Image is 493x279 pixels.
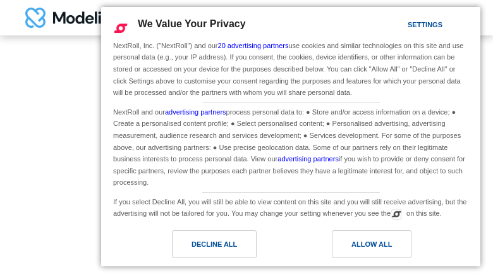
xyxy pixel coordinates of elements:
div: Allow All [351,237,392,251]
div: NextRoll, Inc. ("NextRoll") and our use cookies and similar technologies on this site and use per... [111,39,471,100]
a: advertising partners [277,155,339,163]
img: modelit logo [25,8,107,28]
a: advertising partners [165,108,226,116]
div: Decline All [192,237,237,251]
div: Settings [408,18,442,32]
a: home [25,8,107,28]
a: 20 advertising partners [218,42,289,49]
a: Settings [386,15,416,38]
a: Allow All [291,230,473,264]
div: If you select Decline All, you will still be able to view content on this site and you will still... [111,193,471,221]
span: We Value Your Privacy [138,18,246,29]
div: NextRoll and our process personal data to: ● Store and/or access information on a device; ● Creat... [111,103,471,190]
a: Decline All [109,230,291,264]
